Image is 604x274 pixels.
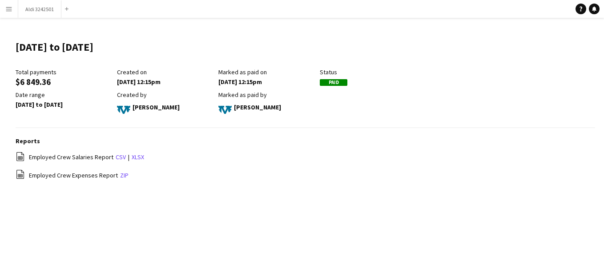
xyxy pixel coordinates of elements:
div: [DATE] 12:15pm [117,78,214,86]
div: Total payments [16,68,113,76]
div: Marked as paid by [218,91,315,99]
span: Employed Crew Salaries Report [29,153,113,161]
h1: [DATE] to [DATE] [16,40,93,54]
div: [DATE] 12:15pm [218,78,315,86]
div: Created on [117,68,214,76]
div: | [16,152,595,163]
div: $6 849.36 [16,78,113,86]
button: Aldi 3242501 [18,0,61,18]
div: Date range [16,91,113,99]
div: Created by [117,91,214,99]
div: [PERSON_NAME] [117,101,214,114]
a: xlsx [132,153,144,161]
a: zip [120,171,129,179]
span: Employed Crew Expenses Report [29,171,118,179]
span: Paid [320,79,347,86]
a: csv [116,153,126,161]
div: Status [320,68,417,76]
div: Marked as paid on [218,68,315,76]
h3: Reports [16,137,595,145]
div: [PERSON_NAME] [218,101,315,114]
div: [DATE] to [DATE] [16,101,113,109]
